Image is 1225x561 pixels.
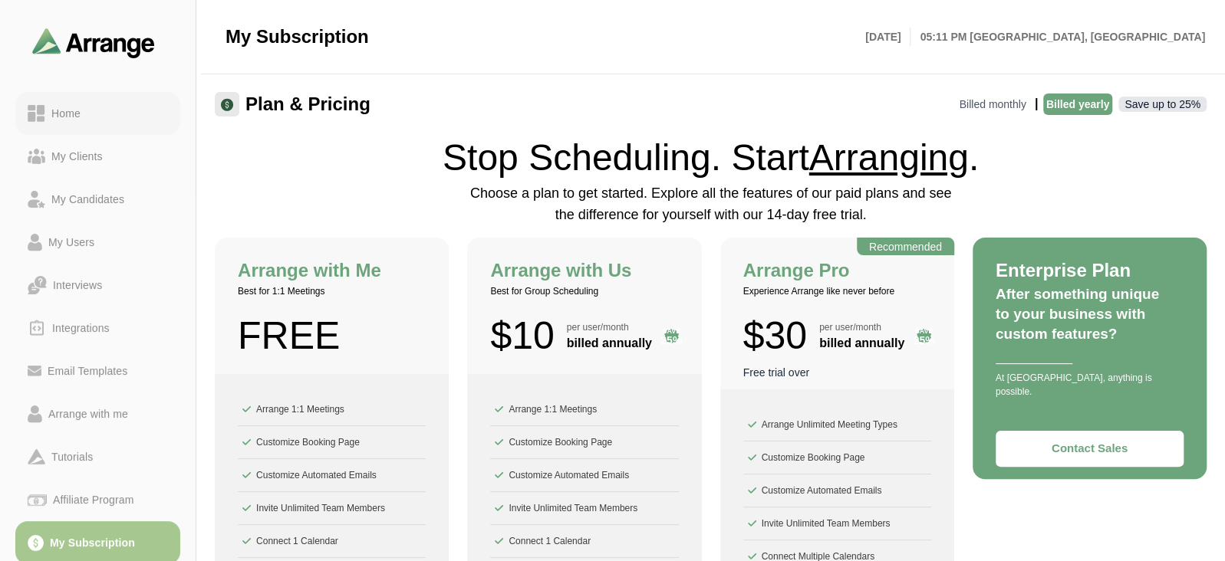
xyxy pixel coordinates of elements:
a: My Candidates [15,178,180,221]
li: Customize Automated Emails [743,474,931,507]
h1: Stop Scheduling. Start . [215,139,1207,176]
li: Arrange Unlimited Meeting Types [743,408,931,441]
div: Integrations [46,319,116,337]
li: Arrange 1:1 Meetings [238,393,426,426]
a: Affiliate Program [15,478,180,521]
p: Experience Arrange like never before [743,284,931,298]
button: Contact Sales [996,431,1184,467]
div: Affiliate Program [47,490,140,509]
p: Billed monthly [956,93,1029,115]
div: Tutorials [45,448,99,466]
div: Arrange with me [42,405,134,423]
h2: Arrange Pro [743,257,931,284]
h3: After something unique to your business with custom features? [996,284,1184,344]
div: My Subscription [44,533,141,552]
p: 25% [660,334,682,345]
p: 05:11 PM [GEOGRAPHIC_DATA], [GEOGRAPHIC_DATA] [911,28,1205,46]
li: Invite Unlimited Team Members [490,492,678,525]
div: My Users [42,233,100,251]
span: My Subscription [226,25,369,48]
div: Interviews [47,276,108,294]
strong: $30 [743,307,807,365]
span: billed annually [819,334,904,353]
div: Email Templates [41,362,133,380]
p: Save up to 25% [1118,97,1207,112]
p: Free trial over [743,365,931,380]
p: 25% [913,334,934,345]
a: My Users [15,221,180,264]
div: Recommended [857,238,954,255]
h2: Arrange with Me [238,257,426,284]
h2: Enterprise Plan [996,257,1184,284]
li: Arrange 1:1 Meetings [490,393,678,426]
h2: Arrange with Us [490,257,678,284]
p: Choose a plan to get started. Explore all the features of our paid plans and see the difference f... [463,182,959,225]
div: Home [45,104,87,123]
li: Connect 1 Calendar [490,525,678,558]
strong: $10 [490,307,554,365]
p: save [913,327,934,334]
li: Customize Booking Page [490,426,678,459]
p: Best for 1:1 Meetings [238,284,426,298]
li: Customize Booking Page [743,441,931,474]
a: Integrations [15,307,180,349]
li: Customize Automated Emails [238,459,426,492]
strong: FREE [238,307,340,365]
a: Email Templates [15,349,180,392]
p: Billed yearly [1043,93,1113,115]
span: Plan & Pricing [245,93,370,116]
span: billed annually [567,334,652,353]
div: My Clients [45,147,109,166]
a: Interviews [15,264,180,307]
img: arrangeai-name-small-logo.4d2b8aee.svg [32,28,155,57]
a: Arrange with me [15,392,180,435]
li: Customize Automated Emails [490,459,678,492]
p: At [GEOGRAPHIC_DATA], anything is possible. [996,371,1184,399]
small: per user/month [819,320,904,334]
span: Arranging [809,137,969,178]
a: Home [15,92,180,135]
li: Invite Unlimited Team Members [743,507,931,540]
p: save [660,327,682,334]
li: Customize Booking Page [238,426,426,459]
p: [DATE] [865,28,911,46]
div: My Candidates [45,190,130,208]
a: Tutorials [15,435,180,478]
li: Connect 1 Calendar [238,525,426,558]
li: Invite Unlimited Team Members [238,492,426,525]
p: Best for Group Scheduling [490,284,678,298]
small: per user/month [567,320,652,334]
a: My Clients [15,135,180,178]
